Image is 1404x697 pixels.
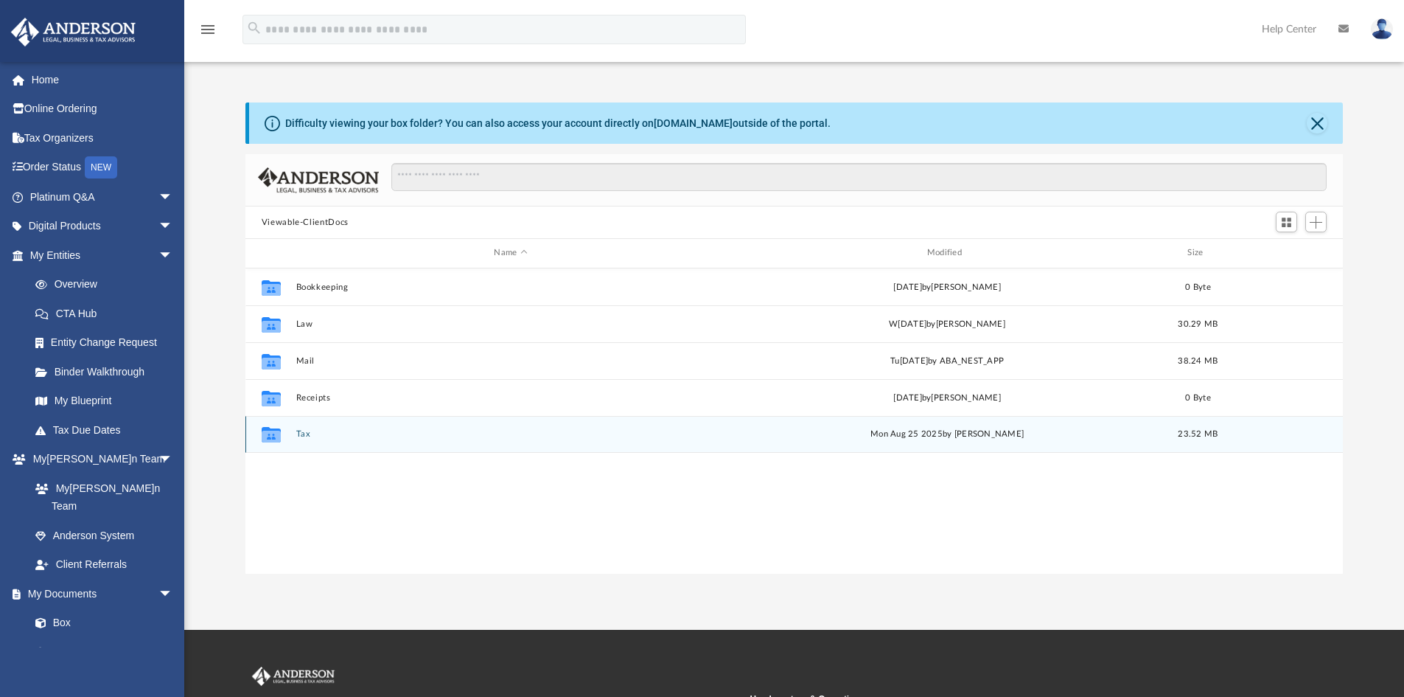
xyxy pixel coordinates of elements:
span: arrow_drop_down [158,182,188,212]
a: Anderson System [21,521,188,550]
button: Tax [296,429,725,439]
a: Client Referrals [21,550,188,580]
button: Mail [296,356,725,366]
a: Order StatusNEW [10,153,195,183]
button: Receipts [296,393,725,403]
a: menu [199,28,217,38]
a: [DOMAIN_NAME] [654,117,733,129]
div: [DATE] by[PERSON_NAME] [732,280,1162,294]
span: arrow_drop_down [158,445,188,475]
i: search [246,20,262,36]
div: id [1234,246,1337,260]
a: Tax Organizers [10,123,195,153]
span: 23.52 MB [1178,430,1218,438]
span: 30.29 MB [1178,319,1218,327]
a: Box [21,608,181,638]
button: Bookkeeping [296,282,725,292]
button: Add [1305,212,1327,232]
div: Difficulty viewing your box folder? You can also access your account directly on outside of the p... [285,116,831,131]
input: Search files and folders [391,163,1327,191]
button: Close [1307,113,1327,133]
div: W[DATE] by[PERSON_NAME] [732,317,1162,330]
img: User Pic [1371,18,1393,40]
a: My Entitiesarrow_drop_down [10,240,195,270]
button: Law [296,319,725,329]
button: Viewable-ClientDocs [262,216,349,229]
div: id [252,246,289,260]
div: Mon Aug 25 2025 by [PERSON_NAME] [732,428,1162,441]
a: My Blueprint [21,386,188,416]
span: arrow_drop_down [158,579,188,609]
a: Online Ordering [10,94,195,124]
span: arrow_drop_down [158,212,188,242]
div: Size [1168,246,1227,260]
div: Tu[DATE] by ABA_NEST_APP [732,354,1162,367]
img: Anderson Advisors Platinum Portal [7,18,140,46]
i: menu [199,21,217,38]
a: Home [10,65,195,94]
a: My Documentsarrow_drop_down [10,579,188,608]
button: Switch to Grid View [1276,212,1298,232]
a: Meeting Minutes [21,637,188,667]
div: grid [245,268,1344,574]
div: Name [295,246,725,260]
a: My[PERSON_NAME]n Team [21,474,181,521]
a: Digital Productsarrow_drop_down [10,212,195,241]
img: Anderson Advisors Platinum Portal [249,667,338,686]
span: 38.24 MB [1178,356,1218,364]
span: 0 Byte [1185,282,1211,291]
div: Modified [732,246,1162,260]
span: 0 Byte [1185,393,1211,401]
a: Platinum Q&Aarrow_drop_down [10,182,195,212]
a: Entity Change Request [21,328,195,358]
a: Binder Walkthrough [21,357,195,386]
a: My[PERSON_NAME]n Teamarrow_drop_down [10,445,188,474]
div: [DATE] by[PERSON_NAME] [732,391,1162,404]
a: Overview [21,270,195,299]
div: NEW [85,156,117,178]
a: CTA Hub [21,299,195,328]
a: Tax Due Dates [21,415,195,445]
span: arrow_drop_down [158,240,188,271]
